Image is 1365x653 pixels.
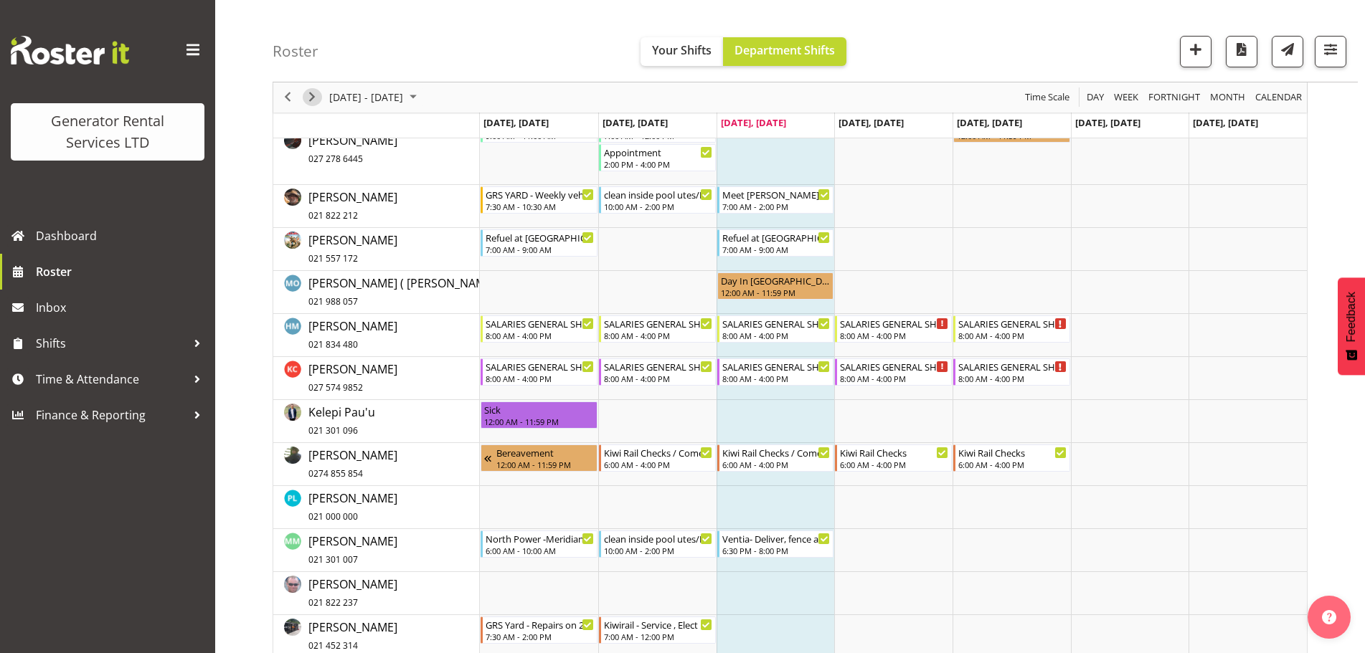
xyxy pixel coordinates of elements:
span: [DATE] - [DATE] [328,89,405,107]
span: Department Shifts [735,42,835,58]
div: 6:00 AM - 10:00 AM [486,545,594,556]
div: 6:00 AM - 4:00 PM [722,459,831,470]
span: Inbox [36,297,208,318]
a: [PERSON_NAME]021 000 000 [308,490,397,524]
div: 7:00 AM - 9:00 AM [722,244,831,255]
h4: Roster [273,43,318,59]
button: Timeline Day [1085,89,1107,107]
div: Hamish MacMillan"s event - SALARIES GENERAL SHIFT (LEAVE ALONE) Begin From Thursday, August 14, 2... [835,315,952,343]
div: 7:00 AM - 2:00 PM [722,201,831,212]
div: GRS Yard - Repairs on 250kva Kiwirail con set. WEBG250-036 [486,617,594,631]
div: next period [300,82,324,113]
span: 021 822 237 [308,596,358,609]
div: SALARIES GENERAL SHIFT (LEAVE ALONE) [722,316,831,330]
span: 021 822 212 [308,209,358,221]
button: Timeline Week [1112,89,1141,107]
div: Sick [484,402,594,416]
span: 027 574 9852 [308,381,363,394]
div: Chris Fry"s event - Appointment Begin From Tuesday, August 12, 2025 at 2:00:00 PM GMT+12:00 Ends ... [599,144,716,171]
div: Hamish MacMillan"s event - SALARIES GENERAL SHIFT (LEAVE ALONE) Begin From Monday, August 11, 202... [481,315,598,343]
div: 7:30 AM - 10:30 AM [486,201,594,212]
td: Craig Barrett resource [273,228,480,271]
div: SALARIES GENERAL SHIFT (LEAVE ALONE) [958,359,1067,373]
div: 7:30 AM - 2:00 PM [486,631,594,642]
div: Kiwi Rail Checks [840,445,948,459]
a: [PERSON_NAME]0274 855 854 [308,447,397,481]
span: Dashboard [36,225,208,247]
a: [PERSON_NAME]021 822 212 [308,189,397,223]
span: Shifts [36,333,186,354]
span: [PERSON_NAME] [308,133,397,166]
div: Kelepi Pau'u"s event - Sick Begin From Monday, August 11, 2025 at 12:00:00 AM GMT+12:00 Ends At M... [481,401,598,429]
span: Your Shifts [652,42,712,58]
button: Add a new shift [1180,36,1212,67]
button: Download a PDF of the roster according to the set date range. [1226,36,1257,67]
div: Craig Barrett"s event - Refuel at Waitakere Hospital. Use the 12,000Ltr fuel truck - Use the bulk... [717,229,834,257]
td: Lile Srsa resource [273,486,480,529]
div: Kay Campbell"s event - SALARIES GENERAL SHIFT (LEAVE ALONE) Begin From Monday, August 11, 2025 at... [481,358,598,386]
div: 12:00 AM - 11:59 PM [496,459,594,470]
span: [PERSON_NAME] [308,533,397,566]
div: 8:00 AM - 4:00 PM [722,330,831,341]
a: [PERSON_NAME]027 574 9852 [308,361,397,395]
span: Fortnight [1147,89,1201,107]
span: Feedback [1345,292,1358,342]
div: Michael Marshall"s event - clean inside pool utes/Fencing trucks inside and out that are here in ... [599,530,716,558]
span: Time & Attendance [36,368,186,390]
div: Refuel at [GEOGRAPHIC_DATA]. Use the 12,000Ltr fuel truck - Use the bulk tank fleet number when e... [486,230,594,244]
span: [PERSON_NAME] [308,361,397,394]
div: North Power -Meridian, [GEOGRAPHIC_DATA], [GEOGRAPHIC_DATA] -collection 9am onsite all equipment.... [486,531,594,545]
div: 6:00 AM - 4:00 PM [604,459,712,470]
span: [DATE], [DATE] [721,116,786,129]
div: Mike McDonald"s event - GRS Yard - Repairs on 250kva Kiwirail con set. WEBG250-036 Begin From Mon... [481,616,598,644]
span: 021 301 007 [308,553,358,566]
button: Timeline Month [1208,89,1248,107]
div: 8:00 AM - 4:00 PM [486,330,594,341]
div: Bereavement [496,445,594,459]
div: 7:00 AM - 12:00 PM [604,631,712,642]
button: Your Shifts [641,37,723,66]
div: Kiwi Rail Checks / Come back to [GEOGRAPHIC_DATA] and service WEBG250-428 [722,445,831,459]
span: Roster [36,261,208,282]
div: Day In [GEOGRAPHIC_DATA] [721,273,831,287]
span: 021 000 000 [308,510,358,523]
td: Mike Chalmers resource [273,572,480,615]
span: [DATE], [DATE] [1193,116,1258,129]
div: 6:00 AM - 4:00 PM [840,459,948,470]
button: August 2025 [327,89,423,107]
img: help-xxl-2.png [1322,610,1336,624]
span: 021 452 314 [308,639,358,652]
span: Month [1209,89,1247,107]
button: Fortnight [1146,89,1203,107]
div: Hamish MacMillan"s event - SALARIES GENERAL SHIFT (LEAVE ALONE) Begin From Tuesday, August 12, 20... [599,315,716,343]
a: [PERSON_NAME]021 301 007 [308,533,397,567]
div: Refuel at [GEOGRAPHIC_DATA]. Use the 12,000Ltr fuel truck - Use the bulk tank fleet number when e... [722,230,831,244]
div: Appointment [604,145,712,159]
div: Colin Crenfeldt"s event - clean inside pool utes/Fencing trucks inside and out that are here in d... [599,186,716,214]
div: Kiwirail - Service , Elect repairs, Loadbank 2 x 250kva container units at [GEOGRAPHIC_DATA]. The... [604,617,712,631]
a: [PERSON_NAME]027 278 6445 [308,132,397,166]
span: Time Scale [1024,89,1071,107]
div: Kay Campbell"s event - SALARIES GENERAL SHIFT (LEAVE ALONE) Begin From Tuesday, August 12, 2025 a... [599,358,716,386]
div: Lexi Browne"s event - Kiwi Rail Checks / Come back to auckland Depot and service WEBG250-036 Begi... [599,444,716,472]
span: 021 301 096 [308,424,358,437]
span: [DATE], [DATE] [957,116,1022,129]
div: Emmanuel ( Manny ) Onwubuariri"s event - Day In Lieu Begin From Wednesday, August 13, 2025 at 12:... [717,272,834,300]
span: 021 988 057 [308,295,358,308]
div: SALARIES GENERAL SHIFT (LEAVE ALONE) [840,316,948,330]
div: clean inside pool utes/Fencing trucks inside and out that are here in depot [604,531,712,545]
div: SALARIES GENERAL SHIFT (LEAVE ALONE) [486,316,594,330]
a: [PERSON_NAME]021 557 172 [308,232,397,266]
div: 8:00 AM - 4:00 PM [840,330,948,341]
div: August 11 - 17, 2025 [324,82,425,113]
div: Lexi Browne"s event - Kiwi Rail Checks Begin From Thursday, August 14, 2025 at 6:00:00 AM GMT+12:... [835,444,952,472]
td: Chris Fry resource [273,114,480,185]
button: Next [303,89,322,107]
button: Filter Shifts [1315,36,1346,67]
div: Generator Rental Services LTD [25,110,190,153]
span: 021 834 480 [308,338,358,351]
div: Lexi Browne"s event - Kiwi Rail Checks Begin From Friday, August 15, 2025 at 6:00:00 AM GMT+12:00... [953,444,1070,472]
div: Ventia- Deliver, fence and put online a 200kva to 495 statehighway 16, Kumeu ( juicy coffee). 7pm... [722,531,831,545]
td: Kelepi Pau'u resource [273,400,480,443]
td: Michael Marshall resource [273,529,480,572]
